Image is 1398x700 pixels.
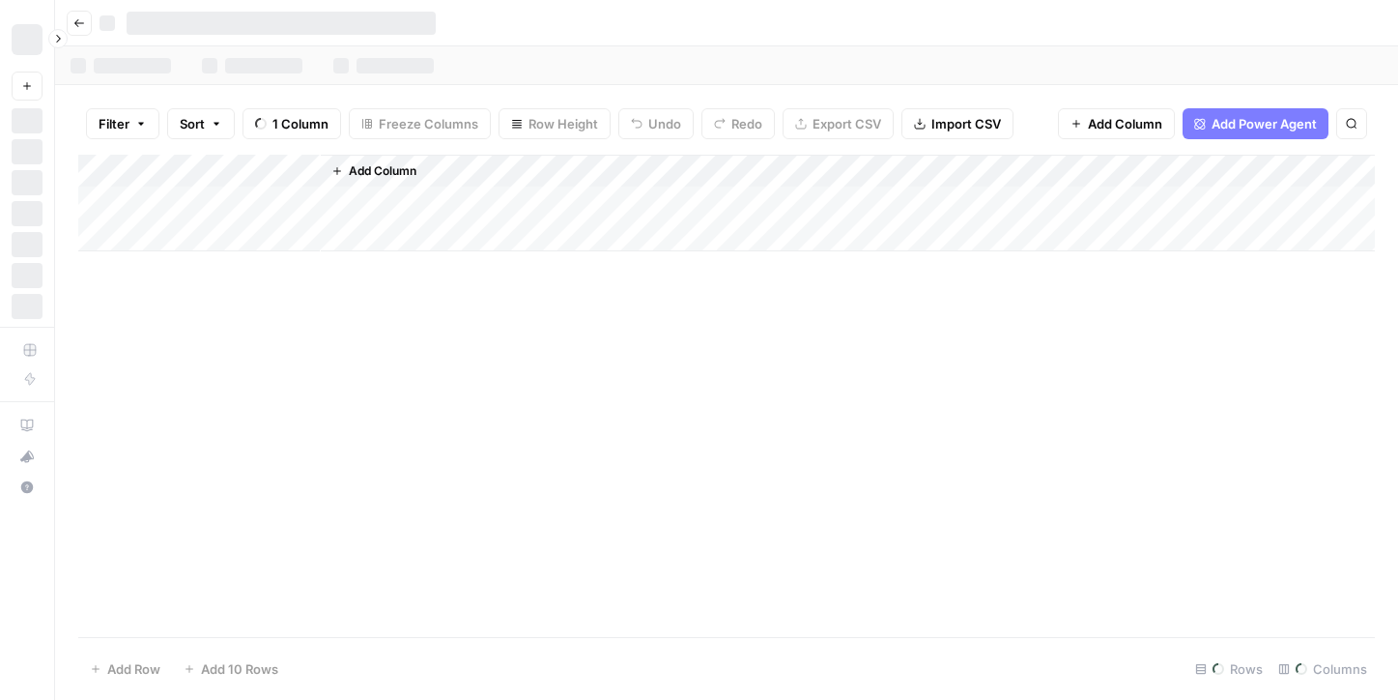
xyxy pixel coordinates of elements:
div: Columns [1270,654,1375,685]
button: Help + Support [12,472,43,503]
button: Export CSV [783,108,894,139]
span: Add Column [349,162,416,180]
button: Redo [701,108,775,139]
span: Export CSV [813,114,881,133]
span: Add Row [107,659,160,679]
span: Undo [648,114,681,133]
button: Add Row [78,654,172,685]
button: Sort [167,108,235,139]
button: Row Height [499,108,611,139]
button: Add Column [324,159,424,184]
span: Freeze Columns [379,114,478,133]
button: What's new? [12,441,43,472]
span: Redo [731,114,762,133]
button: Add Column [1058,108,1175,139]
span: Row Height [528,114,598,133]
span: Filter [99,114,129,133]
button: Undo [618,108,694,139]
button: Add Power Agent [1183,108,1328,139]
span: Sort [180,114,205,133]
a: AirOps Academy [12,410,43,441]
div: What's new? [13,442,42,471]
div: Rows [1187,654,1270,685]
span: Add Power Agent [1212,114,1317,133]
span: Import CSV [931,114,1001,133]
button: Add 10 Rows [172,654,290,685]
button: Freeze Columns [349,108,491,139]
span: Add Column [1088,114,1162,133]
button: Filter [86,108,159,139]
button: 1 Column [243,108,341,139]
span: 1 Column [272,114,328,133]
span: Add 10 Rows [201,659,278,679]
button: Import CSV [901,108,1013,139]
